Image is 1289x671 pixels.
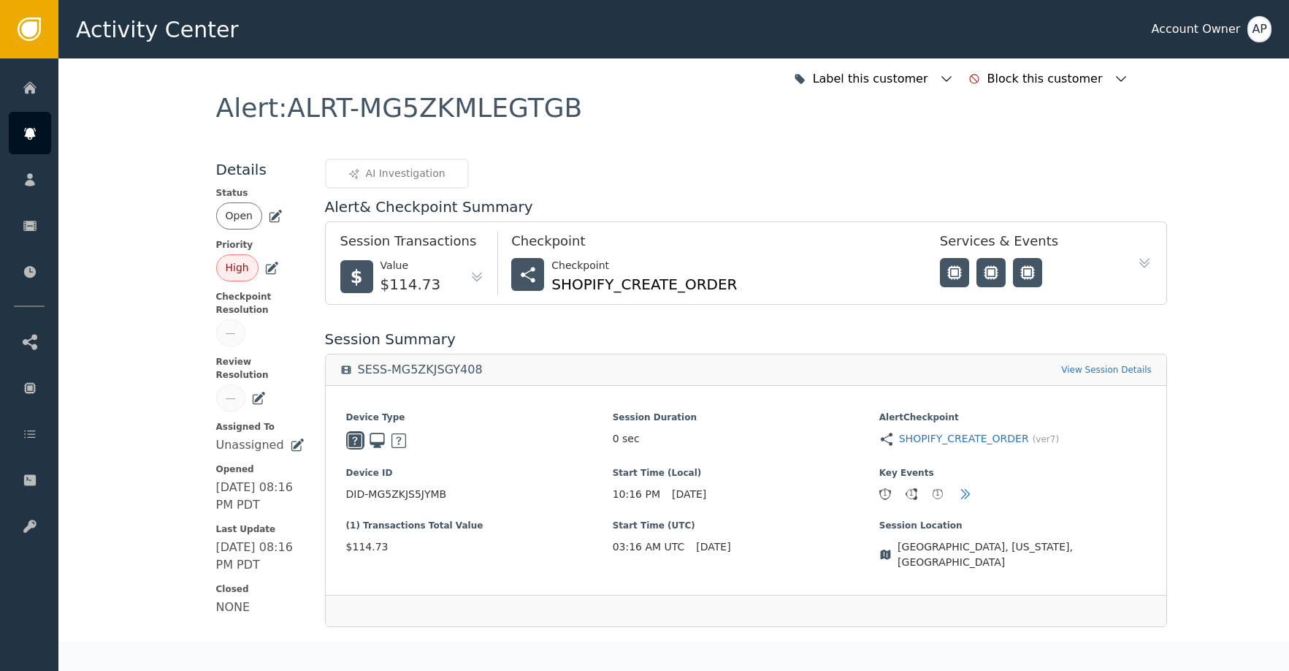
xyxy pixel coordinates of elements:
a: View Session Details [1061,363,1152,376]
span: Last Update [216,523,305,536]
span: Checkpoint Resolution [216,290,305,316]
div: SHOPIFY_CREATE_ORDER [551,273,737,295]
span: $ [351,264,363,290]
div: 1 [933,489,943,499]
span: [DATE] [672,487,706,502]
div: Value [380,258,441,273]
span: Start Time (Local) [613,466,879,479]
span: 0 sec [613,431,640,447]
div: SESS-MG5ZKJSGY408 [358,363,483,377]
span: Key Events [879,466,1146,479]
div: [DATE] 08:16 PM PDT [216,479,305,514]
span: Review Resolution [216,355,305,382]
span: DID-MG5ZKJS5JYMB [346,487,613,502]
div: Label this customer [813,70,932,88]
div: Services & Events [940,231,1115,258]
div: Session Transactions [340,231,485,258]
span: [GEOGRAPHIC_DATA], [US_STATE], [GEOGRAPHIC_DATA] [898,539,1146,570]
span: Closed [216,583,305,596]
span: Session Location [879,519,1146,532]
span: Opened [216,463,305,476]
div: — [226,325,236,341]
span: Start Time (UTC) [613,519,879,532]
span: Assigned To [216,420,305,433]
div: Checkpoint [511,231,911,258]
span: Activity Center [76,13,239,46]
button: Label this customer [790,63,957,95]
span: $114.73 [346,539,613,555]
div: Account Owner [1151,20,1240,38]
div: — [226,390,236,406]
div: 1 [880,489,890,499]
a: SHOPIFY_CREATE_ORDER [899,431,1029,447]
div: Unassigned [216,436,284,454]
span: Alert Checkpoint [879,411,1146,424]
div: Session Summary [325,328,1167,350]
div: 1 [906,489,917,499]
span: 03:16 AM UTC [613,539,685,555]
div: Details [216,159,305,181]
div: Block this customer [987,70,1106,88]
span: 10:16 PM [613,487,660,502]
div: NONE [216,599,250,616]
span: Device Type [346,411,613,424]
span: Session Duration [613,411,879,424]
button: Block this customer [965,63,1132,95]
span: (ver 7 ) [1033,433,1059,446]
div: High [226,260,249,276]
div: [DATE] 08:16 PM PDT [216,539,305,574]
div: Checkpoint [551,258,737,273]
div: $114.73 [380,273,441,295]
div: Alert & Checkpoint Summary [325,196,1167,218]
div: Alert : ALRT-MG5ZKMLEGTGB [216,95,583,121]
span: Status [216,186,305,200]
span: Priority [216,238,305,251]
span: [DATE] [696,539,730,555]
span: Device ID [346,466,613,479]
span: (1) Transactions Total Value [346,519,613,532]
div: Open [226,208,253,224]
button: AP [1247,16,1271,42]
